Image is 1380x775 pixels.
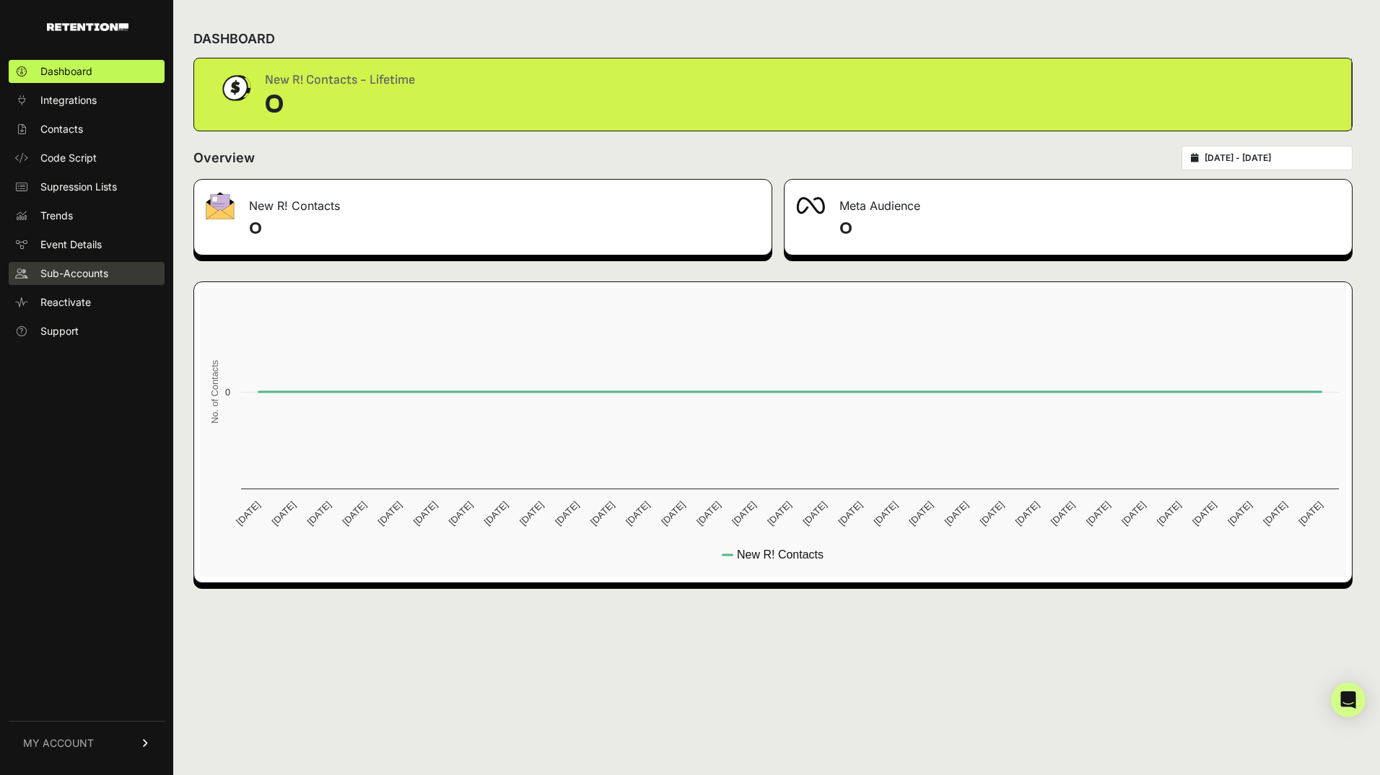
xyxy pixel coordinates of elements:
[305,499,333,527] text: [DATE]
[482,499,510,527] text: [DATE]
[193,148,255,168] h2: Overview
[765,499,793,527] text: [DATE]
[225,387,230,398] text: 0
[209,360,220,424] text: No. of Contacts
[9,118,165,141] a: Contacts
[839,217,1340,240] h4: 0
[1119,499,1148,527] text: [DATE]
[659,499,687,527] text: [DATE]
[40,237,102,252] span: Event Details
[40,122,83,136] span: Contacts
[9,291,165,314] a: Reactivate
[40,295,91,310] span: Reactivate
[1261,499,1289,527] text: [DATE]
[206,192,235,219] img: fa-envelope-19ae18322b30453b285274b1b8af3d052b27d846a4fbe8435d1a52b978f639a2.png
[234,499,262,527] text: [DATE]
[40,64,92,79] span: Dashboard
[1296,499,1324,527] text: [DATE]
[9,89,165,112] a: Integrations
[694,499,722,527] text: [DATE]
[341,499,369,527] text: [DATE]
[193,29,275,49] h2: DASHBOARD
[553,499,581,527] text: [DATE]
[836,499,864,527] text: [DATE]
[907,499,935,527] text: [DATE]
[9,204,165,227] a: Trends
[217,70,253,106] img: dollar-coin-05c43ed7efb7bc0c12610022525b4bbbb207c7efeef5aecc26f025e68dcafac9.png
[517,499,546,527] text: [DATE]
[1013,499,1041,527] text: [DATE]
[411,499,440,527] text: [DATE]
[943,499,971,527] text: [DATE]
[588,499,616,527] text: [DATE]
[624,499,652,527] text: [DATE]
[265,70,415,90] div: New R! Contacts - Lifetime
[194,180,772,223] div: New R! Contacts
[47,23,128,31] img: Retention.com
[1155,499,1183,527] text: [DATE]
[730,499,758,527] text: [DATE]
[9,262,165,285] a: Sub-Accounts
[40,266,108,281] span: Sub-Accounts
[9,60,165,83] a: Dashboard
[800,499,829,527] text: [DATE]
[785,180,1352,223] div: Meta Audience
[40,180,117,194] span: Supression Lists
[40,324,79,338] span: Support
[40,209,73,223] span: Trends
[1226,499,1254,527] text: [DATE]
[40,93,97,108] span: Integrations
[265,90,415,119] div: 0
[376,499,404,527] text: [DATE]
[9,721,165,765] a: MY ACCOUNT
[1190,499,1218,527] text: [DATE]
[1331,683,1366,717] div: Open Intercom Messenger
[796,197,825,214] img: fa-meta-2f981b61bb99beabf952f7030308934f19ce035c18b003e963880cc3fabeebb7.png
[9,233,165,256] a: Event Details
[1084,499,1112,527] text: [DATE]
[249,217,760,240] h4: 0
[23,736,94,750] span: MY ACCOUNT
[737,548,824,561] text: New R! Contacts
[269,499,297,527] text: [DATE]
[978,499,1006,527] text: [DATE]
[40,151,97,165] span: Code Script
[872,499,900,527] text: [DATE]
[9,175,165,198] a: Supression Lists
[1049,499,1077,527] text: [DATE]
[9,146,165,170] a: Code Script
[447,499,475,527] text: [DATE]
[9,320,165,343] a: Support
